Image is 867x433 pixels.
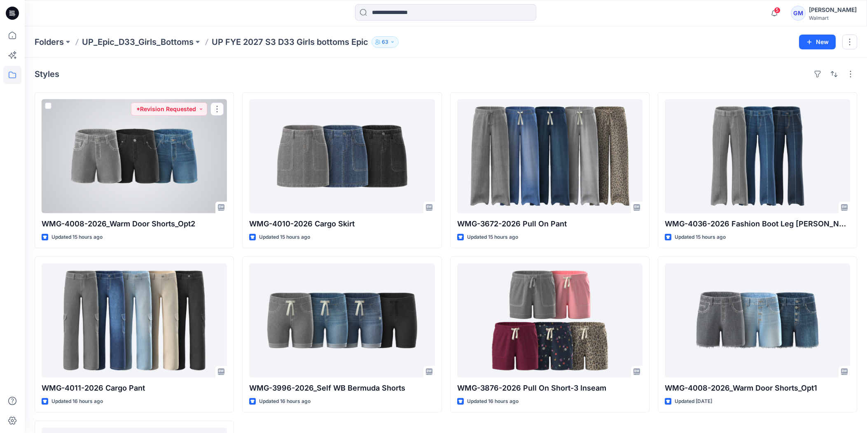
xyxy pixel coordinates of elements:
p: Updated 15 hours ago [259,233,310,242]
a: WMG-3672-2026 Pull On Pant [457,99,643,213]
p: UP FYE 2027 S3 D33 Girls bottoms Epic [212,36,368,48]
a: Folders [35,36,64,48]
p: WMG-4011-2026 Cargo Pant [42,382,227,394]
span: 5 [774,7,781,14]
p: WMG-3672-2026 Pull On Pant [457,218,643,230]
a: WMG-4008-2026_Warm Door Shorts_Opt2 [42,99,227,213]
p: WMG-4010-2026 Cargo Skirt [249,218,435,230]
div: GM [791,6,806,21]
p: Updated 15 hours ago [51,233,103,242]
a: WMG-4036-2026 Fashion Boot Leg Jean [665,99,850,213]
p: Updated 15 hours ago [675,233,726,242]
p: WMG-3996-2026_Self WB Bermuda Shorts [249,382,435,394]
p: Updated [DATE] [675,397,712,406]
p: Updated 16 hours ago [51,397,103,406]
p: WMG-4036-2026 Fashion Boot Leg [PERSON_NAME] [665,218,850,230]
button: New [799,35,836,49]
a: WMG-3996-2026_Self WB Bermuda Shorts [249,263,435,377]
a: WMG-4011-2026 Cargo Pant [42,263,227,377]
p: WMG-3876-2026 Pull On Short-3 Inseam [457,382,643,394]
a: WMG-4008-2026_Warm Door Shorts_Opt1 [665,263,850,377]
p: WMG-4008-2026_Warm Door Shorts_Opt2 [42,218,227,230]
a: UP_Epic_D33_Girls_Bottoms [82,36,194,48]
a: WMG-4010-2026 Cargo Skirt [249,99,435,213]
div: Walmart [809,15,857,21]
p: Updated 16 hours ago [259,397,311,406]
button: 63 [372,36,399,48]
p: Updated 15 hours ago [467,233,518,242]
p: WMG-4008-2026_Warm Door Shorts_Opt1 [665,382,850,394]
p: 63 [382,37,388,47]
a: WMG-3876-2026 Pull On Short-3 Inseam [457,263,643,377]
h4: Styles [35,69,59,79]
p: Updated 16 hours ago [467,397,519,406]
div: [PERSON_NAME] [809,5,857,15]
